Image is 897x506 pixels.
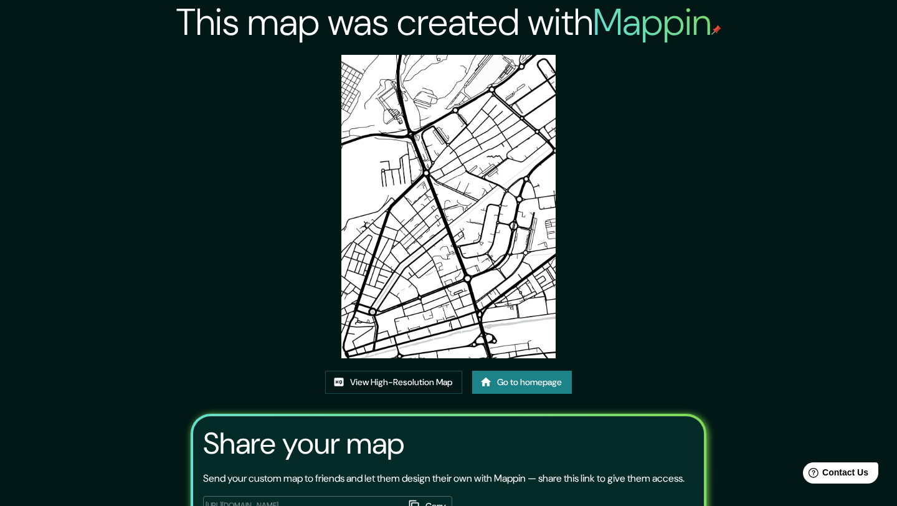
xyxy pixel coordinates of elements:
[341,55,556,358] img: created-map
[786,457,883,492] iframe: Help widget launcher
[325,371,462,394] a: View High-Resolution Map
[711,25,721,35] img: mappin-pin
[203,426,404,461] h3: Share your map
[472,371,572,394] a: Go to homepage
[203,471,685,486] p: Send your custom map to friends and let them design their own with Mappin — share this link to gi...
